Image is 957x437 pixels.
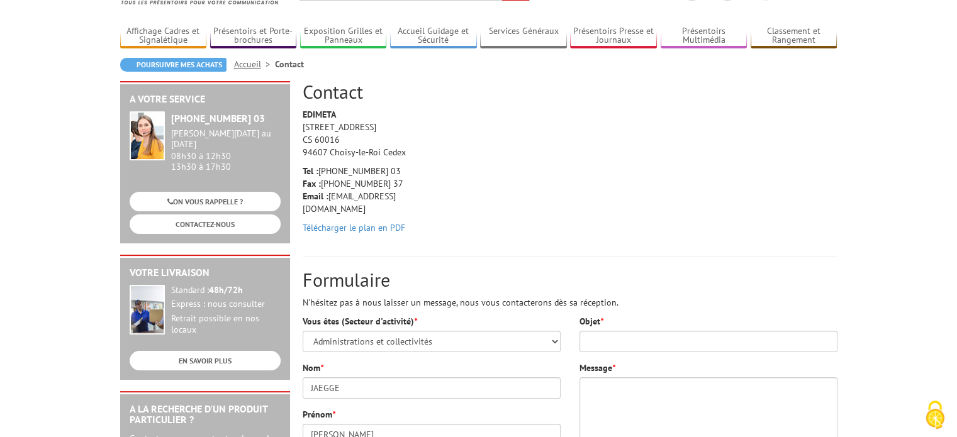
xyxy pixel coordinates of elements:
[210,26,297,47] a: Présentoirs et Porte-brochures
[130,404,281,426] h2: A la recherche d'un produit particulier ?
[303,109,336,120] strong: EDIMETA
[303,191,328,202] strong: Email :
[300,26,387,47] a: Exposition Grilles et Panneaux
[234,58,275,70] a: Accueil
[303,362,323,374] label: Nom
[130,94,281,105] h2: A votre service
[171,128,281,172] div: 08h30 à 12h30 13h30 à 17h30
[171,313,281,336] div: Retrait possible en nos locaux
[171,285,281,296] div: Standard :
[130,285,165,335] img: widget-livraison.jpg
[130,267,281,279] h2: Votre livraison
[303,165,422,215] p: [PHONE_NUMBER] 03 [PHONE_NUMBER] 37 [EMAIL_ADDRESS][DOMAIN_NAME]
[303,81,837,102] h2: Contact
[579,315,603,328] label: Objet
[919,399,951,431] img: Cookies (fenêtre modale)
[751,26,837,47] a: Classement et Rangement
[120,26,207,47] a: Affichage Cadres et Signalétique
[303,165,318,177] strong: Tel :
[303,315,417,328] label: Vous êtes (Secteur d'activité)
[275,58,304,70] li: Contact
[171,128,281,150] div: [PERSON_NAME][DATE] au [DATE]
[579,362,615,374] label: Message
[303,222,405,233] a: Télécharger le plan en PDF
[661,26,747,47] a: Présentoirs Multimédia
[209,284,243,296] strong: 48h/72h
[171,112,265,124] strong: [PHONE_NUMBER] 03
[390,26,477,47] a: Accueil Guidage et Sécurité
[303,296,837,309] p: N'hésitez pas à nous laisser un message, nous vous contacterons dès sa réception.
[130,192,281,211] a: ON VOUS RAPPELLE ?
[130,351,281,370] a: EN SAVOIR PLUS
[120,58,227,72] a: Poursuivre mes achats
[130,214,281,234] a: CONTACTEZ-NOUS
[913,394,957,437] button: Cookies (fenêtre modale)
[303,269,837,290] h2: Formulaire
[303,408,335,421] label: Prénom
[303,108,422,158] p: [STREET_ADDRESS] CS 60016 94607 Choisy-le-Roi Cedex
[171,299,281,310] div: Express : nous consulter
[303,178,321,189] strong: Fax :
[570,26,657,47] a: Présentoirs Presse et Journaux
[130,111,165,160] img: widget-service.jpg
[480,26,567,47] a: Services Généraux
